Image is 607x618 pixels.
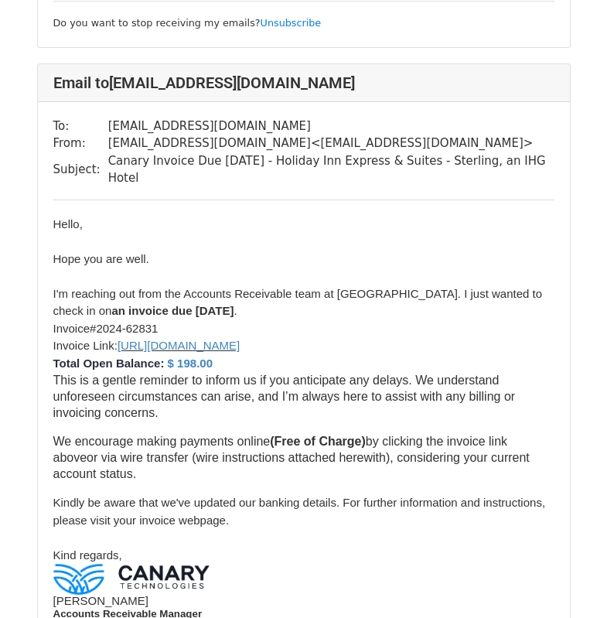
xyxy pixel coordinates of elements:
td: [EMAIL_ADDRESS][DOMAIN_NAME] [108,118,554,135]
strong: an invoice due [DATE] [111,304,234,317]
span: [PERSON_NAME] [53,594,148,607]
font: [URL][DOMAIN_NAME] [118,339,240,352]
td: To: [53,118,108,135]
strong: (Free of Charge) [270,435,366,448]
span: Invoice# [53,322,97,335]
font: $ 198.00 [168,357,213,370]
td: Subject: [53,152,108,187]
li: 2024-62831 [53,320,554,338]
td: From: [53,135,108,152]
h4: Email to [EMAIL_ADDRESS][DOMAIN_NAME] [53,73,554,92]
a: Unsubscribe [261,17,322,29]
span: or via wire transfer (wire instructions attached herewith), considering your current account status. [53,451,530,480]
span: We encourage making payments online [53,435,271,448]
span: Kindly be aware that we've updated our banking details. For further information and instructions,... [53,496,546,527]
span: Total Open Balance: [53,357,165,370]
img: c29b55174a6d10e35b8ed12ea38c4a16ab5ad042.png [53,564,210,595]
li: Invoice Link: [53,337,554,355]
td: Canary Invoice Due [DATE] - Holiday Inn Express & Suites - Sterling, an IHG Hotel [108,152,554,187]
span: This is a gentle reminder to inform us if you anticipate any delays. We understand unforeseen cir... [53,374,516,419]
iframe: Chat Widget [530,544,607,618]
span: Kind regards, [53,548,122,562]
td: [EMAIL_ADDRESS][DOMAIN_NAME] < [EMAIL_ADDRESS][DOMAIN_NAME] > [108,135,554,152]
span: Hope you are well. [53,252,149,265]
small: Do you want to stop receiving my emails? [53,17,322,29]
span: Hello, [53,217,83,230]
span: I'm reaching out from the Accounts Receivable team at [GEOGRAPHIC_DATA]. I just wanted to check i... [53,287,543,318]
